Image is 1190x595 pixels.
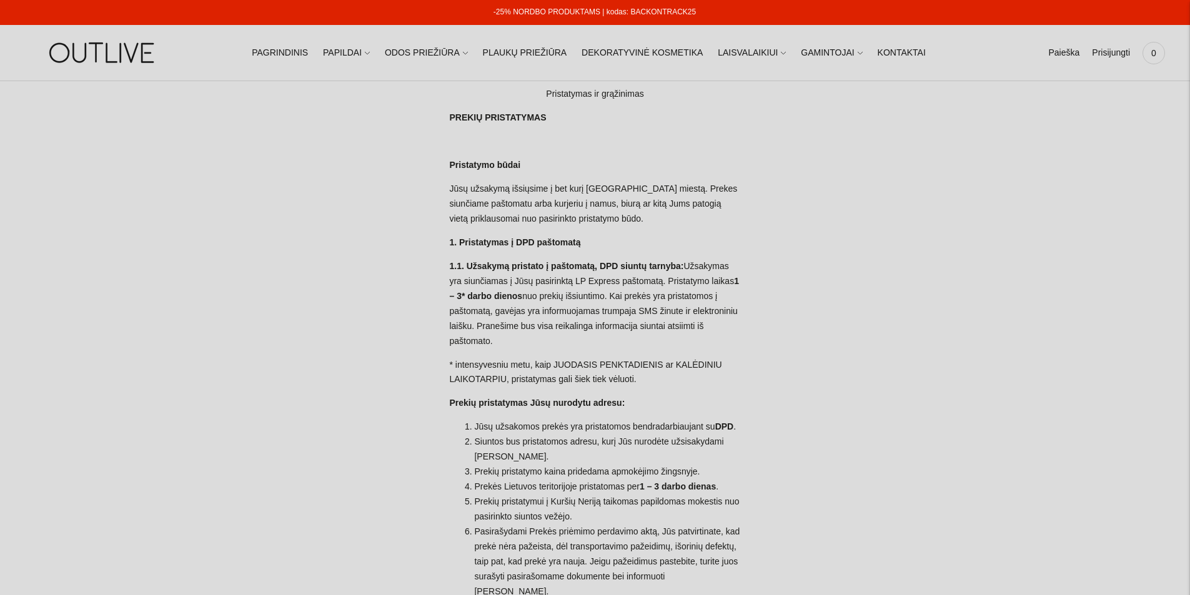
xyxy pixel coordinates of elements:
li: Prekių pristatymui į Kuršių Neriją taikomas papildomas mokestis nuo pasirinkto siuntos vežėjo. [474,494,740,524]
b: PREKIŲ PRISTATYMAS [449,112,546,122]
a: LAISVALAIKIUI [718,39,786,67]
h1: Pristatymas ir grąžinimas [449,87,740,102]
img: OUTLIVE [25,31,181,74]
a: Paieška [1048,39,1079,67]
a: PAGRINDINIS [252,39,308,67]
p: Užsakymas yra siunčiamas į Jūsų pasirinktą LP Express paštomatą. Pristatymo laikas nuo prekių išs... [449,259,740,349]
b: Pristatymo būdai [449,160,520,170]
a: PAPILDAI [323,39,370,67]
a: 0 [1143,39,1165,67]
a: PLAUKŲ PRIEŽIŪRA [483,39,567,67]
b: Prekių pristatymas Jūsų nurodytu adresu: [449,398,625,408]
li: Prekių pristatymo kaina pridedama apmokėjimo žingsnyje. [474,465,740,479]
a: DEKORATYVINĖ KOSMETIKA [582,39,703,67]
a: Prisijungti [1092,39,1130,67]
a: KONTAKTAI [878,39,926,67]
strong: 1 – 3 darbo dienas [640,481,716,491]
a: ODOS PRIEŽIŪRA [385,39,468,67]
strong: DPD [715,421,734,431]
li: Siuntos bus pristatomos adresu, kurį Jūs nurodėte užsisakydami [PERSON_NAME]. [474,435,740,465]
b: 1 – 3* darbo dienos [449,276,739,301]
li: Jūsų užsakomos prekės yra pristatomos bendradarbiaujant su . [474,420,740,435]
span: 0 [1145,44,1163,62]
b: 1.1. Užsakymą pristato į paštomatą, DPD siuntų tarnyba: [449,261,683,271]
p: * intensyvesniu metu, kaip JUODASIS PENKTADIENIS ar KALĖDINIU LAIKOTARPIU, pristatymas gali šiek ... [449,358,740,388]
p: Jūsų užsakymą išsiųsime į bet kurį [GEOGRAPHIC_DATA] miestą. Prekes siunčiame paštomatu arba kurj... [449,182,740,227]
li: Prekės Lietuvos teritorijoje pristatomas per . [474,479,740,494]
b: 1. Pristatymas į DPD paštomatą [449,237,580,247]
a: GAMINTOJAI [801,39,862,67]
a: -25% NORDBO PRODUKTAMS | kodas: BACKONTRACK25 [493,7,696,16]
